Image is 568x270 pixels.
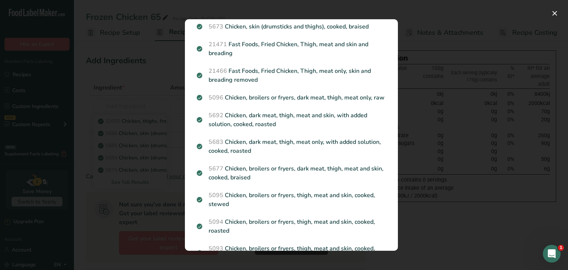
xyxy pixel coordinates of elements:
p: Chicken, skin (drumsticks and thighs), cooked, braised [197,22,386,31]
span: 1 [558,245,564,251]
span: 5673 [209,23,223,31]
span: 5094 [209,218,223,226]
span: 5093 [209,244,223,253]
iframe: Intercom live chat [543,245,561,263]
p: Fast Foods, Fried Chicken, Thigh, meat and skin and breading [197,40,386,58]
span: 21466 [209,67,227,75]
p: Chicken, broilers or fryers, thigh, meat and skin, cooked, stewed [197,191,386,209]
span: 5095 [209,191,223,199]
p: Chicken, broilers or fryers, dark meat, thigh, meat and skin, cooked, braised [197,164,386,182]
span: 5677 [209,165,223,173]
p: Chicken, dark meat, thigh, meat and skin, with added solution, cooked, roasted [197,111,386,129]
span: 5096 [209,94,223,102]
p: Chicken, broilers or fryers, dark meat, thigh, meat only, raw [197,93,386,102]
p: Chicken, broilers or fryers, thigh, meat and skin, cooked, roasted [197,217,386,235]
span: 5683 [209,138,223,146]
span: 21471 [209,40,227,48]
span: 5692 [209,111,223,119]
p: Chicken, dark meat, thigh, meat only, with added solution, cooked, roasted [197,138,386,155]
p: Fast Foods, Fried Chicken, Thigh, meat only, skin and breading removed [197,67,386,84]
p: Chicken, broilers or fryers, thigh, meat and skin, cooked, fried, flour [197,244,386,262]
